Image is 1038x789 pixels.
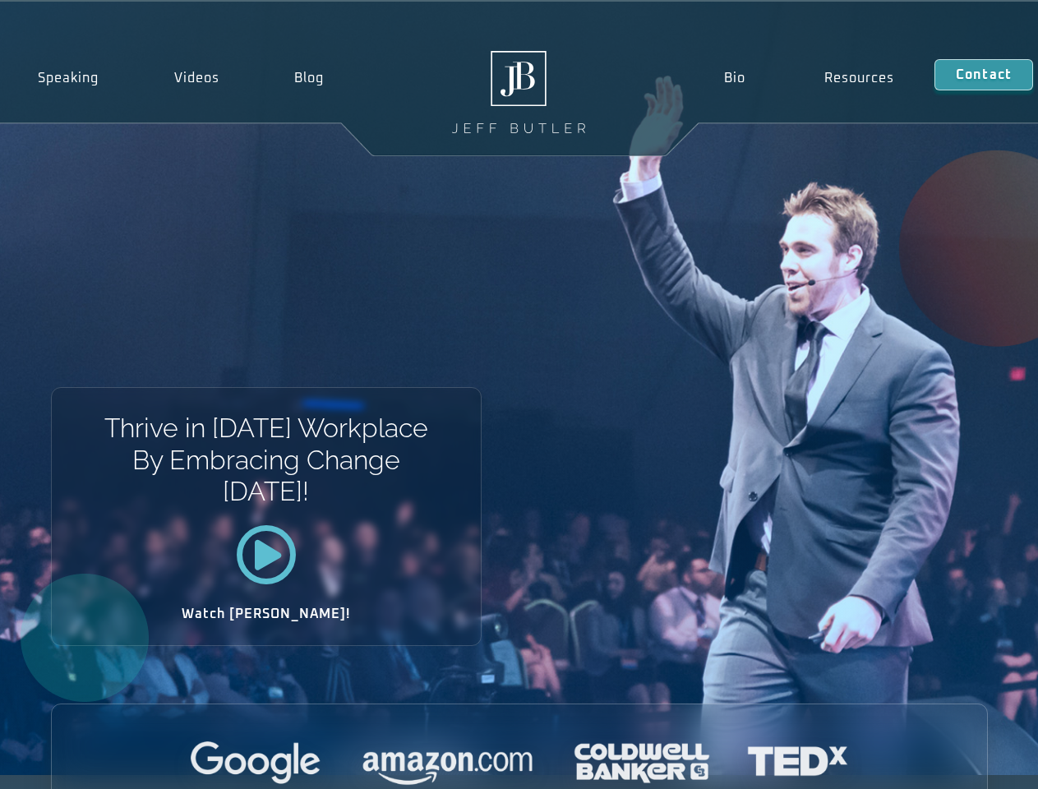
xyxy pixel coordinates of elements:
nav: Menu [684,59,934,97]
a: Bio [684,59,785,97]
a: Resources [785,59,934,97]
a: Videos [136,59,257,97]
h1: Thrive in [DATE] Workplace By Embracing Change [DATE]! [103,413,429,507]
a: Contact [934,59,1033,90]
a: Blog [256,59,362,97]
span: Contact [956,68,1012,81]
h2: Watch [PERSON_NAME]! [109,607,423,621]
